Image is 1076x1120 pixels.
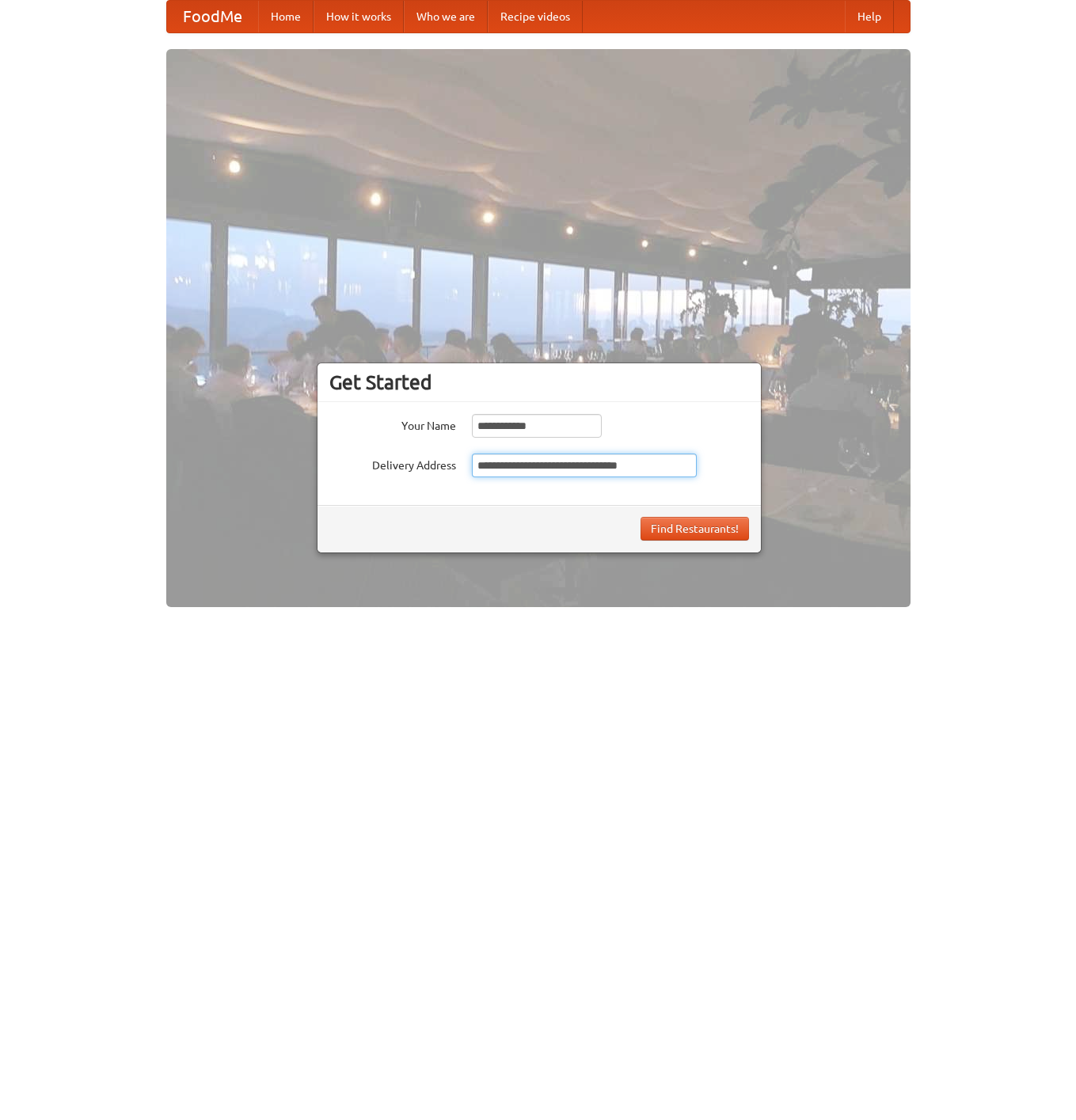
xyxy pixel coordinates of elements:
button: Find Restaurants! [641,517,749,541]
h3: Get Started [329,370,749,394]
a: How it works [314,1,404,32]
label: Your Name [329,414,456,434]
a: Recipe videos [488,1,583,32]
a: Home [258,1,314,32]
a: Who we are [404,1,488,32]
a: FoodMe [167,1,258,32]
label: Delivery Address [329,454,456,473]
a: Help [845,1,894,32]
